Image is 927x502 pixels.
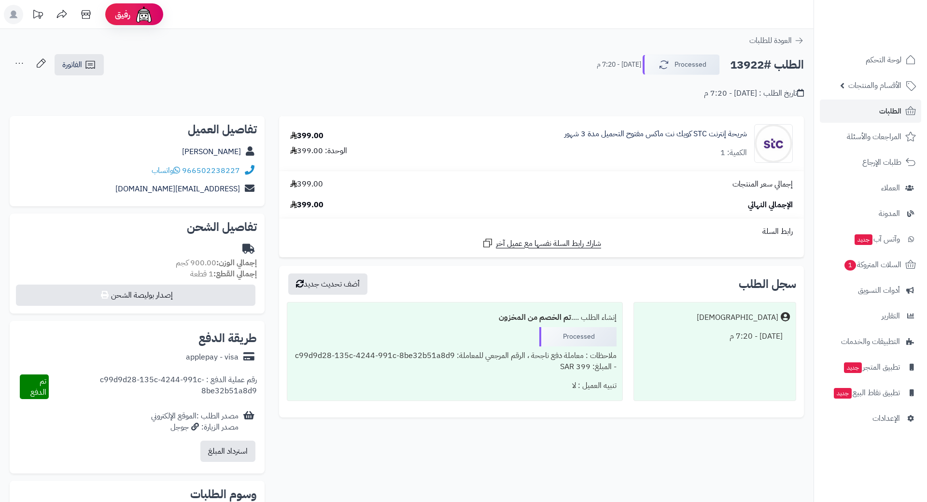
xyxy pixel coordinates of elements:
span: تم الدفع [30,375,46,398]
div: تنبيه العميل : لا [293,376,617,395]
a: [EMAIL_ADDRESS][DOMAIN_NAME] [115,183,240,195]
span: 399.00 [290,200,323,211]
a: شريحة إنترنت STC كويك نت ماكس مفتوح التحميل مدة 3 شهور [564,129,747,140]
span: جديد [855,234,872,245]
small: [DATE] - 7:20 م [597,60,641,70]
span: المراجعات والأسئلة [847,130,901,143]
div: ملاحظات : معاملة دفع ناجحة ، الرقم المرجعي للمعاملة: c99d9d28-135c-4244-991c-8be32b51a8d9 - المبل... [293,346,617,376]
h2: طريقة الدفع [198,332,257,344]
span: جديد [834,388,852,399]
div: رقم عملية الدفع : c99d9d28-135c-4244-991c-8be32b51a8d9 [49,374,257,400]
img: logo-2.png [861,25,918,45]
a: 966502238227 [182,165,240,176]
span: السلات المتروكة [843,258,901,272]
button: أضف تحديث جديد [288,273,367,295]
div: تاريخ الطلب : [DATE] - 7:20 م [704,88,804,99]
span: رفيق [115,9,130,20]
img: ai-face.png [134,5,154,24]
a: لوحة التحكم [820,48,921,72]
span: الأقسام والمنتجات [848,79,901,92]
a: تطبيق المتجرجديد [820,356,921,379]
span: أدوات التسويق [858,284,900,297]
span: العملاء [881,181,900,195]
a: الفاتورة [55,54,104,75]
strong: إجمالي القطع: [213,268,257,280]
img: 1674765483-WhatsApp%20Image%202023-01-26%20at%2011.37.29%20PM-90x90.jpeg [755,124,792,163]
small: 900.00 كجم [176,257,257,269]
span: شارك رابط السلة نفسها مع عميل آخر [496,238,601,249]
span: العودة للطلبات [749,35,792,46]
a: العملاء [820,176,921,200]
b: تم الخصم من المخزون [499,312,571,323]
span: الفاتورة [62,59,82,71]
a: المراجعات والأسئلة [820,125,921,148]
a: الإعدادات [820,407,921,430]
button: استرداد المبلغ [200,441,255,462]
h2: الطلب #13922 [730,55,804,75]
a: تطبيق نقاط البيعجديد [820,381,921,404]
span: تطبيق نقاط البيع [833,386,900,400]
span: الإعدادات [872,412,900,425]
h2: تفاصيل الشحن [17,221,257,233]
a: شارك رابط السلة نفسها مع عميل آخر [482,237,601,249]
span: 1 [844,260,856,271]
div: مصدر الزيارة: جوجل [151,422,239,433]
a: التقارير [820,304,921,328]
a: [PERSON_NAME] [182,146,241,158]
h3: سجل الطلب [739,278,796,290]
span: طلبات الإرجاع [862,156,901,169]
div: رابط السلة [283,226,800,237]
button: إصدار بوليصة الشحن [16,285,255,306]
a: تحديثات المنصة [26,5,50,27]
strong: إجمالي الوزن: [216,257,257,269]
div: Processed [539,327,617,346]
div: [DATE] - 7:20 م [640,327,790,346]
a: المدونة [820,202,921,225]
div: الوحدة: 399.00 [290,145,347,157]
div: مصدر الطلب :الموقع الإلكتروني [151,411,239,433]
button: Processed [643,55,720,75]
div: [DEMOGRAPHIC_DATA] [697,312,778,323]
span: 399.00 [290,179,323,190]
h2: وسوم الطلبات [17,488,257,500]
span: تطبيق المتجر [843,360,900,374]
span: وآتس آب [854,232,900,246]
span: التطبيقات والخدمات [841,335,900,348]
div: applepay - visa [186,352,239,363]
h2: تفاصيل العميل [17,124,257,135]
small: 1 قطعة [190,268,257,280]
a: العودة للطلبات [749,35,804,46]
a: أدوات التسويق [820,279,921,302]
span: التقارير [882,309,900,323]
div: 399.00 [290,130,323,142]
a: التطبيقات والخدمات [820,330,921,353]
a: السلات المتروكة1 [820,253,921,276]
a: وآتس آبجديد [820,228,921,251]
span: المدونة [879,207,900,220]
span: الإجمالي النهائي [748,200,793,211]
a: واتساب [152,165,180,176]
span: جديد [844,362,862,373]
a: طلبات الإرجاع [820,151,921,174]
div: إنشاء الطلب .... [293,308,617,327]
div: الكمية: 1 [720,147,747,158]
span: لوحة التحكم [866,53,901,67]
a: الطلبات [820,100,921,123]
span: الطلبات [879,104,901,118]
span: إجمالي سعر المنتجات [732,179,793,190]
